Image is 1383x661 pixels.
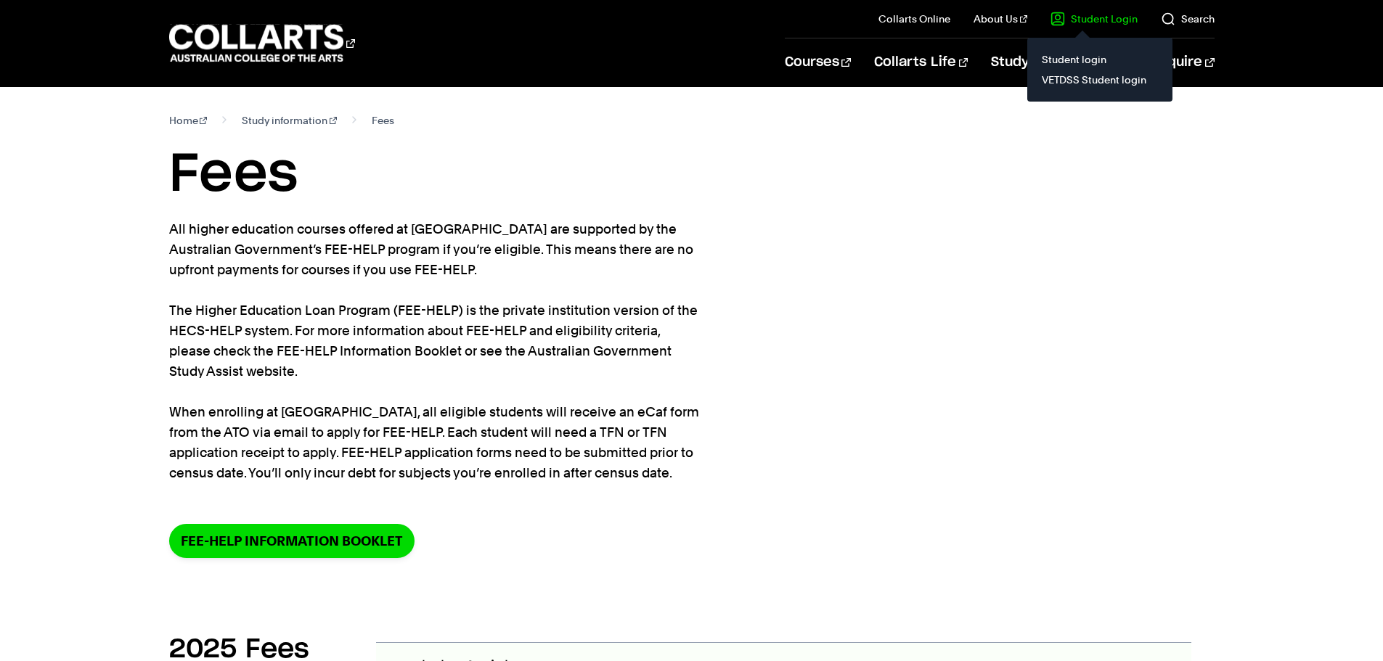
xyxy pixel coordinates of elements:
[1151,38,1214,86] a: Enquire
[169,219,699,483] p: All higher education courses offered at [GEOGRAPHIC_DATA] are supported by the Australian Governm...
[169,142,1215,208] h1: Fees
[1039,70,1161,90] a: VETDSS Student login
[878,12,950,26] a: Collarts Online
[372,110,394,131] span: Fees
[1161,12,1215,26] a: Search
[874,38,968,86] a: Collarts Life
[242,110,337,131] a: Study information
[991,38,1127,86] a: Study Information
[169,110,208,131] a: Home
[974,12,1027,26] a: About Us
[169,22,355,64] div: Go to homepage
[169,524,415,558] a: FEE-HELP information booklet
[785,38,851,86] a: Courses
[1039,49,1161,70] a: Student login
[1050,12,1138,26] a: Student Login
